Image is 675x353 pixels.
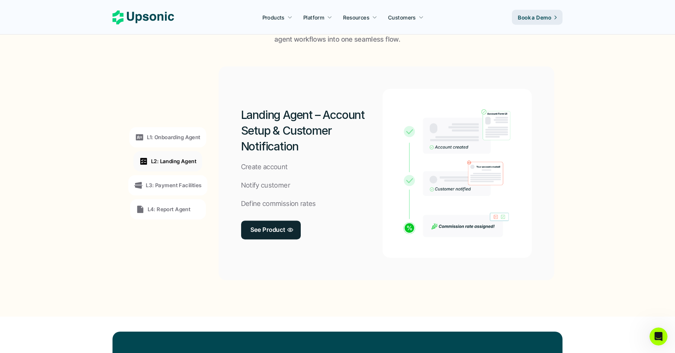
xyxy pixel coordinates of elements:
[147,133,200,141] p: L1: Onboarding Agent
[262,14,285,21] p: Products
[241,221,301,239] a: See Product
[50,125,100,134] h2: No messages
[649,327,667,345] iframe: Intercom live chat
[146,181,201,189] p: L3: Payment Facilities
[241,198,316,209] p: Define commission rates
[17,141,133,149] span: Messages from the team will be shown here
[512,10,562,25] a: Book a Demo
[343,14,369,21] p: Resources
[148,205,191,213] p: L4: Report Agent
[132,3,145,17] div: Close
[55,3,96,16] h1: Messages
[98,253,127,258] span: Messages
[241,180,290,191] p: Notify customer
[30,253,45,258] span: Home
[241,107,383,154] h2: Landing Agent – Account Setup & Customer Notification
[250,225,285,236] p: See Product
[34,211,115,226] button: Send us a message
[303,14,324,21] p: Platform
[75,234,150,264] button: Messages
[241,162,288,173] p: Create account
[518,14,551,21] p: Book a Demo
[151,157,196,165] p: L2: Landing Agent
[388,14,416,21] p: Customers
[258,11,297,24] a: Products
